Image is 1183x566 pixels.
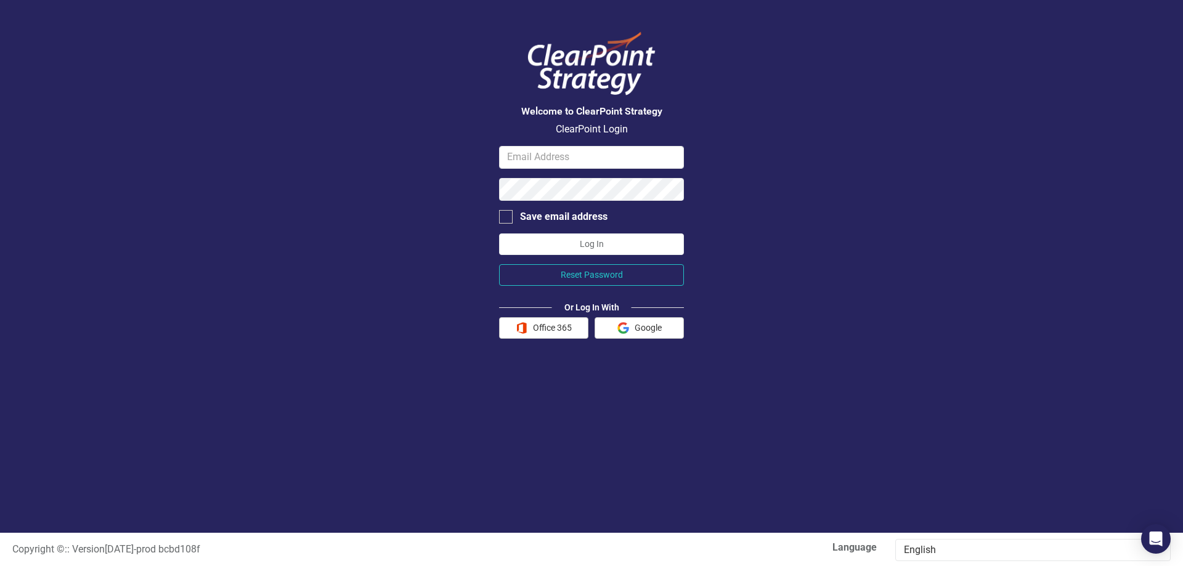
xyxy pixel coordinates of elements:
[595,317,684,339] button: Google
[617,322,629,334] img: Google
[601,541,877,555] label: Language
[3,543,591,557] div: :: Version [DATE] - prod bcbd108f
[499,146,684,169] input: Email Address
[904,543,1149,557] div: English
[499,264,684,286] button: Reset Password
[520,210,608,224] div: Save email address
[518,25,665,103] img: ClearPoint Logo
[499,106,684,117] h3: Welcome to ClearPoint Strategy
[499,123,684,137] p: ClearPoint Login
[552,301,632,313] div: Or Log In With
[1141,524,1171,554] div: Open Intercom Messenger
[516,322,527,334] img: Office 365
[12,543,65,555] span: Copyright ©
[499,317,588,339] button: Office 365
[499,233,684,255] button: Log In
